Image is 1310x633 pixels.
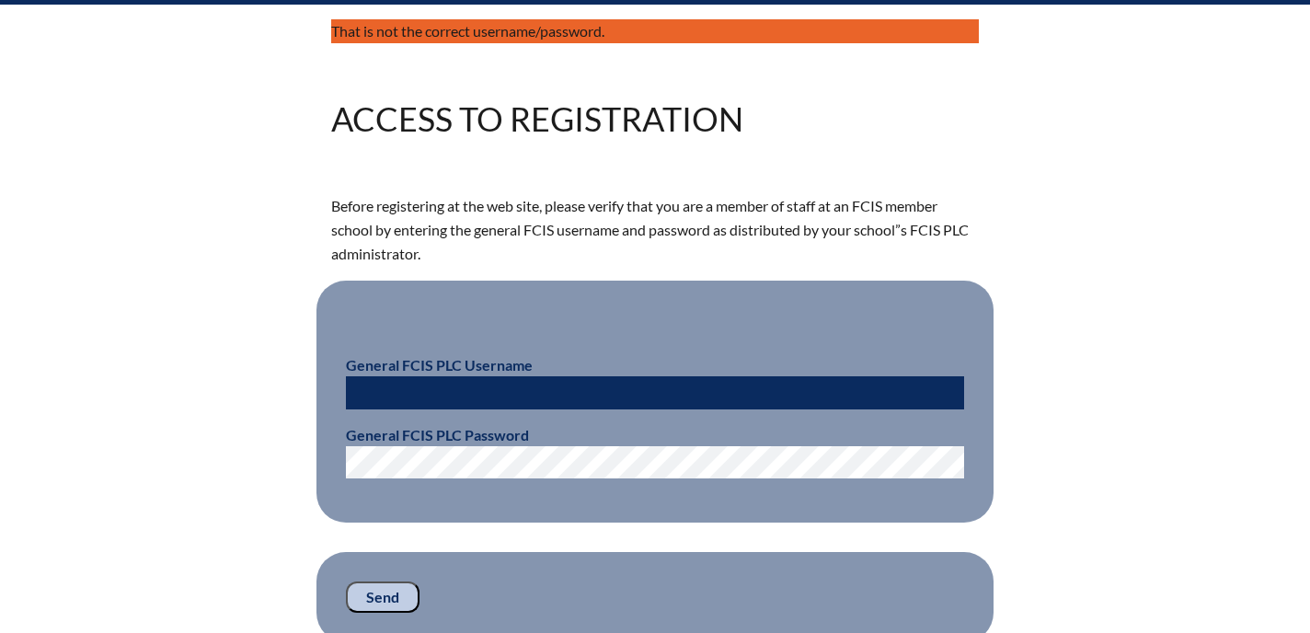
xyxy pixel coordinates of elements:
b: General FCIS PLC Username [346,356,533,374]
p: That is not the correct username/password. [331,19,979,43]
b: General FCIS PLC Password [346,426,529,443]
h1: Access to Registration [331,102,743,135]
p: Before registering at the web site, please verify that you are a member of staff at an FCIS membe... [331,194,979,266]
input: Send [346,581,419,613]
